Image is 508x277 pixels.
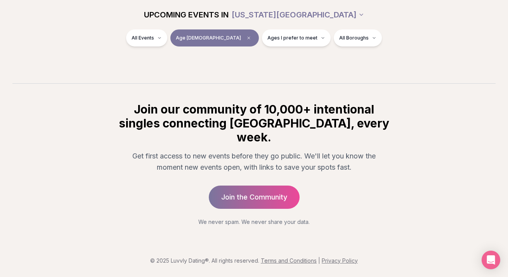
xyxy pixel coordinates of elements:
[176,35,241,41] span: Age [DEMOGRAPHIC_DATA]
[482,251,500,269] div: Open Intercom Messenger
[232,6,364,23] button: [US_STATE][GEOGRAPHIC_DATA]
[170,29,259,46] button: Age [DEMOGRAPHIC_DATA]Clear age
[118,218,391,226] p: We never spam. We never share your data.
[209,186,300,209] a: Join the Community
[334,29,382,46] button: All Boroughs
[6,257,502,265] p: © 2025 Luvvly Dating®. All rights reserved.
[261,257,317,264] a: Terms and Conditions
[244,33,253,43] span: Clear age
[339,35,369,41] span: All Boroughs
[118,102,391,144] h2: Join our community of 10,000+ intentional singles connecting [GEOGRAPHIC_DATA], every week.
[124,150,385,173] p: Get first access to new events before they go public. We'll let you know the moment new events op...
[126,29,167,46] button: All Events
[267,35,317,41] span: Ages I prefer to meet
[318,257,320,264] span: |
[262,29,331,46] button: Ages I prefer to meet
[144,9,229,20] span: UPCOMING EVENTS IN
[132,35,154,41] span: All Events
[322,257,358,264] a: Privacy Policy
